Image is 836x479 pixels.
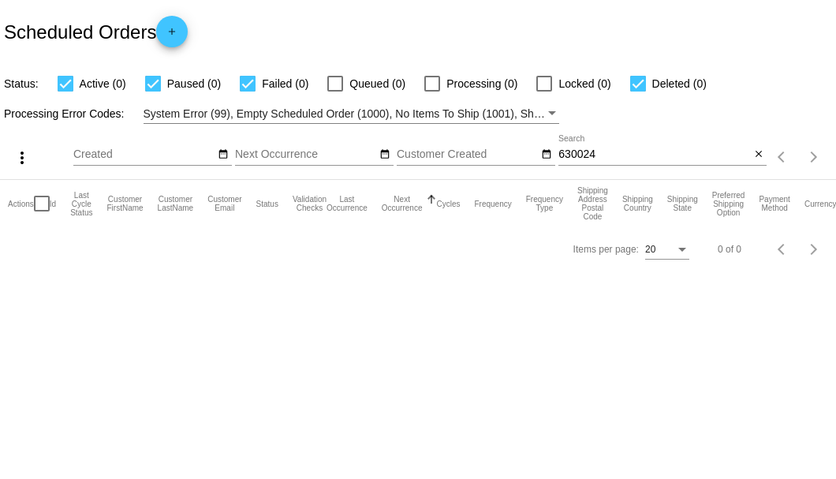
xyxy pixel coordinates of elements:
[158,195,194,212] button: Change sorting for CustomerLastName
[759,195,789,212] button: Change sorting for PaymentMethod.Type
[13,148,32,167] mat-icon: more_vert
[718,244,741,255] div: 0 of 0
[8,180,34,227] mat-header-cell: Actions
[235,148,377,161] input: Next Occurrence
[446,74,517,93] span: Processing (0)
[4,77,39,90] span: Status:
[645,244,655,255] span: 20
[397,148,539,161] input: Customer Created
[622,195,653,212] button: Change sorting for ShippingCountry
[262,74,308,93] span: Failed (0)
[73,148,215,161] input: Created
[541,148,552,161] mat-icon: date_range
[4,16,188,47] h2: Scheduled Orders
[218,148,229,161] mat-icon: date_range
[379,148,390,161] mat-icon: date_range
[712,191,745,217] button: Change sorting for PreferredShippingOption
[106,195,143,212] button: Change sorting for CustomerFirstName
[526,195,563,212] button: Change sorting for FrequencyType
[80,74,126,93] span: Active (0)
[767,234,798,265] button: Previous page
[293,180,327,227] mat-header-cell: Validation Checks
[70,191,92,217] button: Change sorting for LastProcessingCycleId
[577,186,608,221] button: Change sorting for ShippingPostcode
[4,107,125,120] span: Processing Error Codes:
[753,148,764,161] mat-icon: close
[327,195,368,212] button: Change sorting for LastOccurrenceUtc
[144,104,560,124] mat-select: Filter by Processing Error Codes
[382,195,423,212] button: Change sorting for NextOccurrenceUtc
[573,244,639,255] div: Items per page:
[50,199,56,208] button: Change sorting for Id
[349,74,405,93] span: Queued (0)
[645,245,689,256] mat-select: Items per page:
[162,26,181,45] mat-icon: add
[750,147,767,163] button: Clear
[207,195,241,212] button: Change sorting for CustomerEmail
[767,141,798,173] button: Previous page
[667,195,698,212] button: Change sorting for ShippingState
[256,199,278,208] button: Change sorting for Status
[167,74,221,93] span: Paused (0)
[798,234,830,265] button: Next page
[652,74,707,93] span: Deleted (0)
[558,74,610,93] span: Locked (0)
[474,199,511,208] button: Change sorting for Frequency
[558,148,750,161] input: Search
[436,199,460,208] button: Change sorting for Cycles
[798,141,830,173] button: Next page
